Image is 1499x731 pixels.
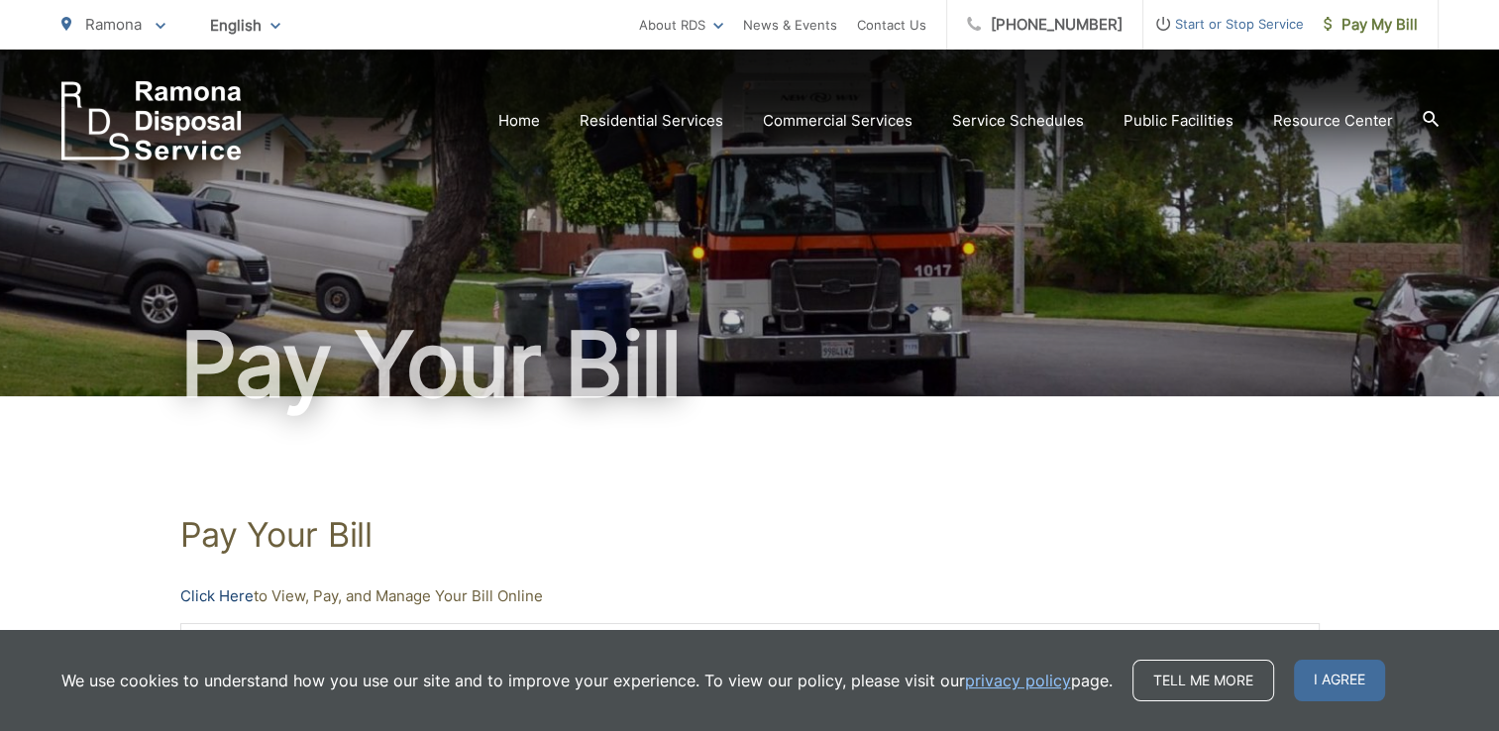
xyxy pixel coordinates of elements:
a: News & Events [743,13,837,37]
span: I agree [1294,660,1385,701]
a: About RDS [639,13,723,37]
a: Click Here [180,584,254,608]
a: Home [498,109,540,133]
a: Contact Us [857,13,926,37]
a: privacy policy [965,669,1071,692]
span: Ramona [85,15,142,34]
h1: Pay Your Bill [61,315,1439,414]
span: English [195,8,295,43]
h1: Pay Your Bill [180,515,1320,555]
p: We use cookies to understand how you use our site and to improve your experience. To view our pol... [61,669,1113,692]
a: Resource Center [1273,109,1393,133]
a: Tell me more [1132,660,1274,701]
span: Pay My Bill [1324,13,1418,37]
a: Commercial Services [763,109,912,133]
a: Service Schedules [952,109,1084,133]
a: Residential Services [580,109,723,133]
p: to View, Pay, and Manage Your Bill Online [180,584,1320,608]
a: Public Facilities [1124,109,1233,133]
a: EDCD logo. Return to the homepage. [61,81,242,160]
